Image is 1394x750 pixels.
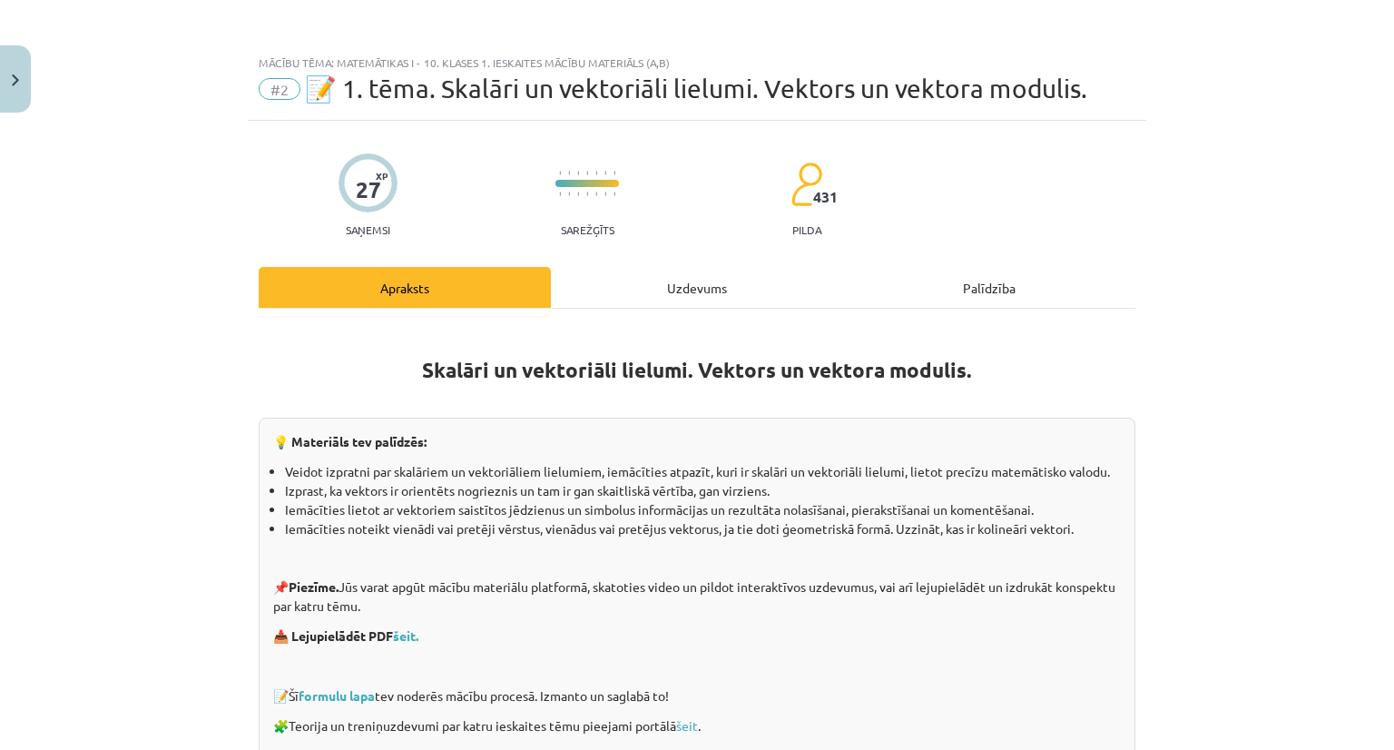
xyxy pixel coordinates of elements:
span: #2 [259,78,300,100]
a: šeit [676,717,698,734]
img: icon-short-line-57e1e144782c952c97e751825c79c345078a6d821885a25fce030b3d8c18986b.svg [595,192,597,196]
li: Iemācīties noteikt vienādi vai pretēji vērstus, vienādus vai pretējus vektorus, ja tie doti ģeome... [285,519,1121,538]
img: icon-short-line-57e1e144782c952c97e751825c79c345078a6d821885a25fce030b3d8c18986b.svg [614,171,615,175]
p: 🧩 Teorija un treniņuzdevumi par katru ieskaites tēmu pieejami portālā . [273,716,1121,735]
img: icon-short-line-57e1e144782c952c97e751825c79c345078a6d821885a25fce030b3d8c18986b.svg [577,192,579,196]
a: formulu lapa [299,687,375,704]
div: Mācību tēma: Matemātikas i - 10. klases 1. ieskaites mācību materiāls (a,b) [259,56,1135,69]
img: icon-short-line-57e1e144782c952c97e751825c79c345078a6d821885a25fce030b3d8c18986b.svg [559,171,561,175]
strong: Piezīme. [289,578,339,595]
span: 📝 1. tēma. Skalāri un vektoriāli lielumi. Vektors un vektora modulis. [305,74,1087,104]
div: Apraksts [259,267,551,308]
img: icon-short-line-57e1e144782c952c97e751825c79c345078a6d821885a25fce030b3d8c18986b.svg [614,192,615,196]
img: icon-short-line-57e1e144782c952c97e751825c79c345078a6d821885a25fce030b3d8c18986b.svg [586,192,588,196]
img: icon-short-line-57e1e144782c952c97e751825c79c345078a6d821885a25fce030b3d8c18986b.svg [586,171,588,175]
li: Veidot izpratni par skalāriem un vektoriāliem lielumiem, iemācīties atpazīt, kuri ir skalāri un v... [285,462,1121,481]
img: icon-short-line-57e1e144782c952c97e751825c79c345078a6d821885a25fce030b3d8c18986b.svg [595,171,597,175]
li: Iemācīties lietot ar vektoriem saistītos jēdzienus un simbolus informācijas un rezultāta nolasīša... [285,500,1121,519]
img: students-c634bb4e5e11cddfef0936a35e636f08e4e9abd3cc4e673bd6f9a4125e45ecb1.svg [790,162,822,207]
p: 📌 Jūs varat apgūt mācību materiālu platformā, skatoties video un pildot interaktīvos uzdevumus, v... [273,577,1121,616]
strong: 📥 Lejupielādēt PDF [273,627,421,644]
img: icon-close-lesson-0947bae3869378f0d4975bcd49f059093ad1ed9edebbc8119c70593378902aed.svg [12,74,19,86]
img: icon-short-line-57e1e144782c952c97e751825c79c345078a6d821885a25fce030b3d8c18986b.svg [604,171,606,175]
p: pilda [792,223,821,236]
li: Izprast, ka vektors ir orientēts nogrieznis un tam ir gan skaitliskā vērtība, gan virziens. [285,481,1121,500]
span: XP [376,171,388,181]
img: icon-short-line-57e1e144782c952c97e751825c79c345078a6d821885a25fce030b3d8c18986b.svg [559,192,561,196]
p: Saņemsi [339,223,398,236]
a: šeit. [393,627,418,644]
div: Palīdzība [843,267,1135,308]
p: Sarežģīts [561,223,614,236]
img: icon-short-line-57e1e144782c952c97e751825c79c345078a6d821885a25fce030b3d8c18986b.svg [604,192,606,196]
img: icon-short-line-57e1e144782c952c97e751825c79c345078a6d821885a25fce030b3d8c18986b.svg [568,192,570,196]
img: icon-short-line-57e1e144782c952c97e751825c79c345078a6d821885a25fce030b3d8c18986b.svg [568,171,570,175]
p: 📝 Šī tev noderēs mācību procesā. Izmanto un saglabā to! [273,686,1121,706]
strong: 💡 Materiāls tev palīdzēs: [273,433,427,449]
span: 431 [813,189,838,205]
img: icon-short-line-57e1e144782c952c97e751825c79c345078a6d821885a25fce030b3d8c18986b.svg [577,171,579,175]
div: 27 [356,177,381,202]
strong: Skalāri un vektoriāli lielumi. Vektors un vektora modulis. [422,357,972,383]
div: Uzdevums [551,267,843,308]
